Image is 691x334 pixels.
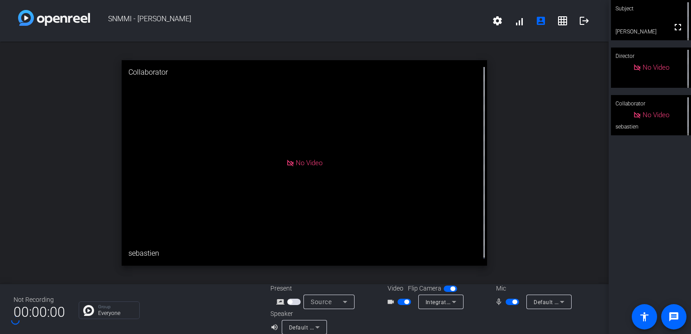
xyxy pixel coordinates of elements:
div: Not Recording [14,295,65,305]
div: Director [611,48,691,65]
button: signal_cellular_alt [508,10,530,32]
span: Default - Speakers / Headphones (Realtek Audio) [289,324,418,331]
span: 00:00:00 [14,301,65,323]
span: Default - Microphone Array (Realtek Audio) [534,298,647,305]
span: Video [388,284,403,293]
mat-icon: accessibility [639,311,650,322]
span: No Video [296,159,322,167]
div: Speaker [270,309,325,319]
div: Mic [487,284,577,293]
p: Everyone [98,310,135,316]
mat-icon: grid_on [557,15,568,26]
img: Chat Icon [83,305,94,316]
img: white-gradient.svg [18,10,90,26]
div: Collaborator [122,60,487,85]
mat-icon: volume_up [270,322,281,333]
span: No Video [643,111,669,119]
mat-icon: logout [579,15,590,26]
div: Present [270,284,361,293]
mat-icon: screen_share_outline [276,296,287,307]
mat-icon: settings [492,15,503,26]
span: Integrated Webcam (0bda:568c) [426,298,511,305]
mat-icon: message [668,311,679,322]
mat-icon: account_box [535,15,546,26]
mat-icon: mic_none [495,296,506,307]
mat-icon: videocam_outline [387,296,398,307]
span: Flip Camera [408,284,441,293]
div: Collaborator [611,95,691,112]
mat-icon: fullscreen [672,22,683,33]
p: Group [98,305,135,309]
span: No Video [643,63,669,72]
span: SNMMI - [PERSON_NAME] [90,10,487,32]
span: Source [311,298,331,305]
